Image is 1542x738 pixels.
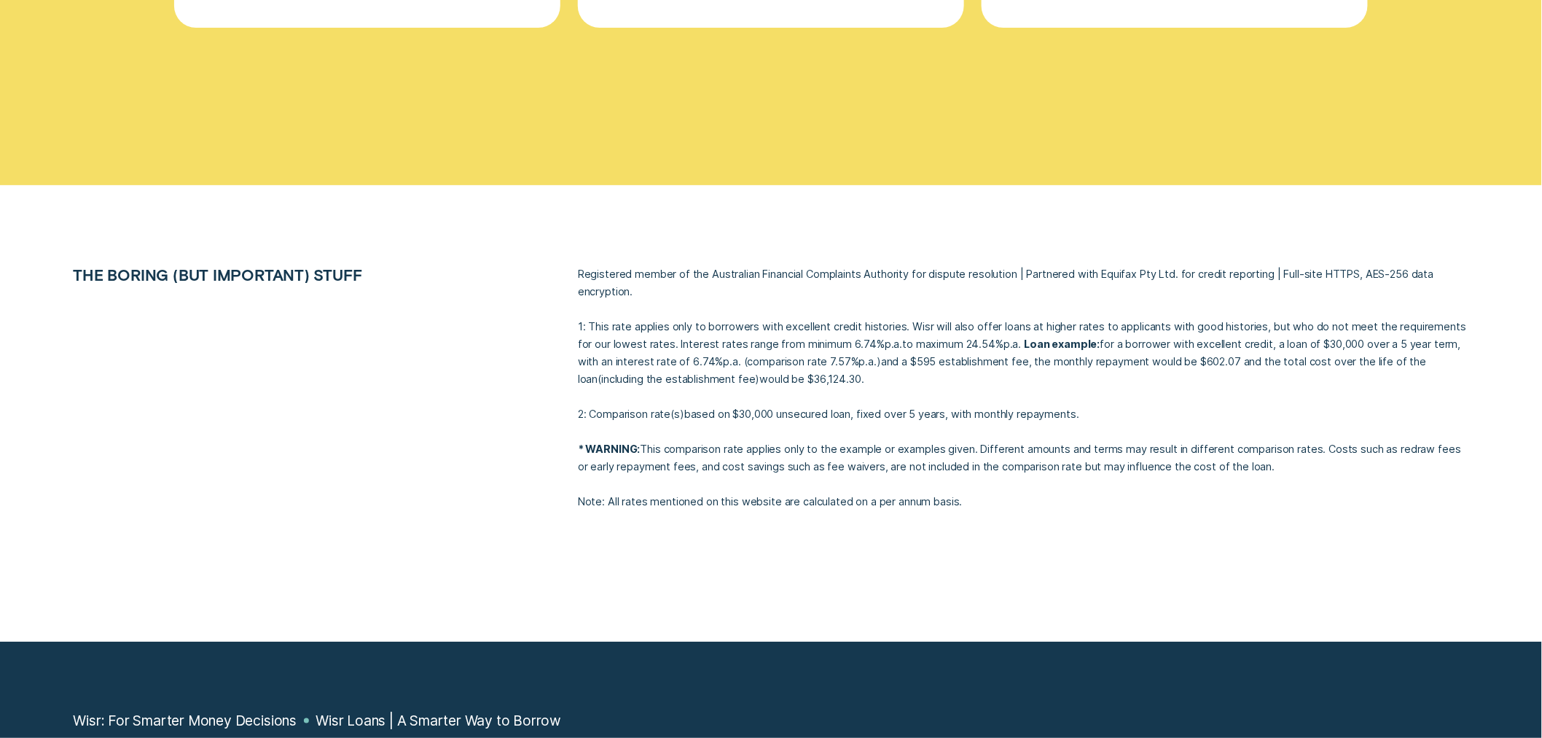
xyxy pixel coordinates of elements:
span: ( [744,355,748,368]
span: Per Annum [859,355,877,368]
span: Per Annum [885,338,902,350]
p: 2: Comparison rate s based on $30,000 unsecured loan, fixed over 5 years, with monthly repayments. [578,405,1469,423]
a: Wisr Loans | A Smarter Way to Borrow [316,712,561,729]
span: ) [877,355,881,368]
span: ( [670,408,674,420]
span: ( [598,373,601,385]
p: This comparison rate applies only to the example or examples given. Different amounts and terms m... [578,440,1469,475]
span: ) [680,408,684,420]
h2: The boring (but important) stuff [64,265,468,284]
span: Per Annum [724,355,741,368]
p: Registered member of the Australian Financial Complaints Authority for dispute resolution | Partn... [578,265,1469,300]
span: p.a. [1003,338,1021,350]
span: Per Annum [1003,338,1021,350]
span: p.a. [885,338,902,350]
strong: * WARNING: [578,443,641,455]
strong: Loan example: [1024,338,1100,350]
span: p.a. [724,355,741,368]
p: Note: All rates mentioned on this website are calculated on a per annum basis. [578,493,1469,510]
p: 1: This rate applies only to borrowers with excellent credit histories. Wisr will also offer loan... [578,318,1469,388]
span: ) [756,373,760,385]
span: p.a. [859,355,877,368]
a: Wisr: For Smarter Money Decisions [73,712,297,729]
